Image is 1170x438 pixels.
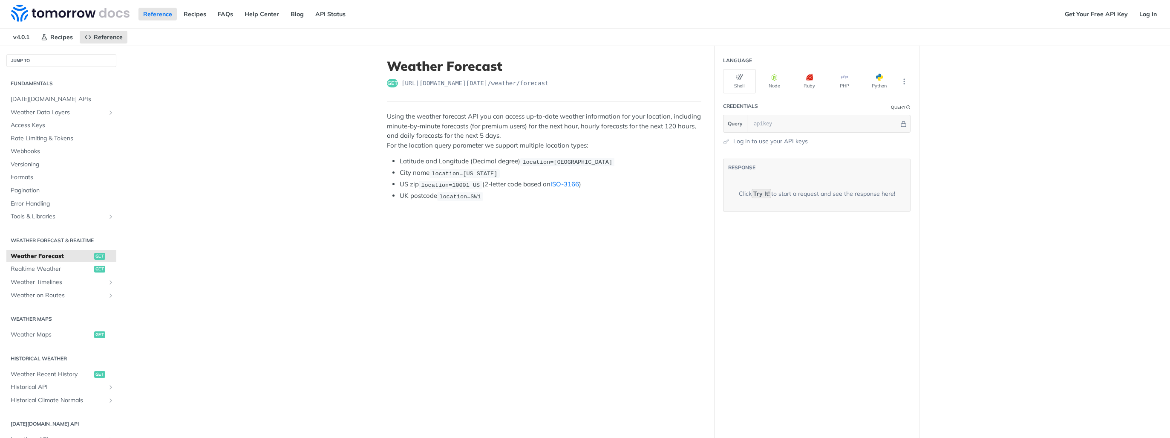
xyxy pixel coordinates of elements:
[520,158,614,166] code: location=[GEOGRAPHIC_DATA]
[11,252,92,261] span: Weather Forecast
[6,119,116,132] a: Access Keys
[9,31,34,44] span: v4.0.1
[286,8,308,20] a: Blog
[50,33,73,41] span: Recipes
[213,8,238,20] a: FAQs
[6,237,116,244] h2: Weather Forecast & realtime
[793,69,826,93] button: Ruby
[429,169,500,178] code: location=[US_STATE]
[6,289,116,302] a: Weather on RoutesShow subpages for Weather on Routes
[906,105,911,110] i: Information
[400,191,701,201] li: UK postcode
[6,315,116,323] h2: Weather Maps
[11,186,114,195] span: Pagination
[387,58,701,74] h1: Weather Forecast
[400,157,701,166] li: Latitude and Longitude (Decimal degree)
[6,197,116,210] a: Error Handling
[11,265,92,273] span: Realtime Weather
[36,31,78,44] a: Recipes
[179,8,211,20] a: Recipes
[94,371,105,378] span: get
[11,212,105,221] span: Tools & Libraries
[11,370,92,379] span: Weather Recent History
[240,8,284,20] a: Help Center
[400,180,701,189] li: US zip (2-letter code based on )
[6,145,116,158] a: Webhooks
[11,331,92,339] span: Weather Maps
[400,168,701,178] li: City name
[138,8,177,20] a: Reference
[11,396,105,405] span: Historical Climate Normals
[11,108,105,117] span: Weather Data Layers
[6,394,116,407] a: Historical Climate NormalsShow subpages for Historical Climate Normals
[6,355,116,363] h2: Historical Weather
[733,137,808,146] a: Log in to use your API keys
[419,181,482,189] code: location=10001 US
[6,80,116,87] h2: Fundamentals
[6,250,116,263] a: Weather Forecastget
[6,171,116,184] a: Formats
[107,279,114,286] button: Show subpages for Weather Timelines
[899,119,908,128] button: Hide
[11,134,114,143] span: Rate Limiting & Tokens
[749,115,899,132] input: apikey
[80,31,127,44] a: Reference
[6,158,116,171] a: Versioning
[758,69,791,93] button: Node
[401,79,549,87] span: https://api.tomorrow.io/v4/weather/forecast
[6,93,116,106] a: [DATE][DOMAIN_NAME] APIs
[387,79,398,87] span: get
[6,263,116,276] a: Realtime Weatherget
[107,384,114,391] button: Show subpages for Historical API
[728,120,743,128] span: Query
[739,189,895,198] div: Click to start a request and see the response here!
[94,253,105,260] span: get
[828,69,861,93] button: PHP
[550,180,579,188] a: ISO-3166
[311,8,350,20] a: API Status
[6,132,116,145] a: Rate Limiting & Tokens
[11,200,114,208] span: Error Handling
[6,368,116,381] a: Weather Recent Historyget
[6,381,116,394] a: Historical APIShow subpages for Historical API
[11,160,114,169] span: Versioning
[94,266,105,273] span: get
[6,210,116,223] a: Tools & LibrariesShow subpages for Tools & Libraries
[6,54,116,67] button: JUMP TO
[107,109,114,116] button: Show subpages for Weather Data Layers
[11,147,114,156] span: Webhooks
[723,102,758,110] div: Credentials
[6,106,116,119] a: Weather Data LayersShow subpages for Weather Data Layers
[6,184,116,197] a: Pagination
[11,291,105,300] span: Weather on Routes
[387,112,701,150] p: Using the weather forecast API you can access up-to-date weather information for your location, i...
[11,173,114,182] span: Formats
[723,115,747,132] button: Query
[11,95,114,104] span: [DATE][DOMAIN_NAME] APIs
[94,33,123,41] span: Reference
[723,57,752,64] div: Language
[94,331,105,338] span: get
[898,75,911,88] button: More Languages
[891,104,905,110] div: Query
[723,69,756,93] button: Shell
[1060,8,1133,20] a: Get Your Free API Key
[891,104,911,110] div: QueryInformation
[863,69,896,93] button: Python
[11,278,105,287] span: Weather Timelines
[6,420,116,428] h2: [DATE][DOMAIN_NAME] API
[437,192,483,201] code: location=SW1
[11,383,105,392] span: Historical API
[728,163,756,172] button: RESPONSE
[11,121,114,130] span: Access Keys
[6,276,116,289] a: Weather TimelinesShow subpages for Weather Timelines
[1135,8,1161,20] a: Log In
[6,328,116,341] a: Weather Mapsget
[107,213,114,220] button: Show subpages for Tools & Libraries
[11,5,130,22] img: Tomorrow.io Weather API Docs
[107,397,114,404] button: Show subpages for Historical Climate Normals
[752,189,771,198] code: Try It!
[900,78,908,85] svg: More ellipsis
[107,292,114,299] button: Show subpages for Weather on Routes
